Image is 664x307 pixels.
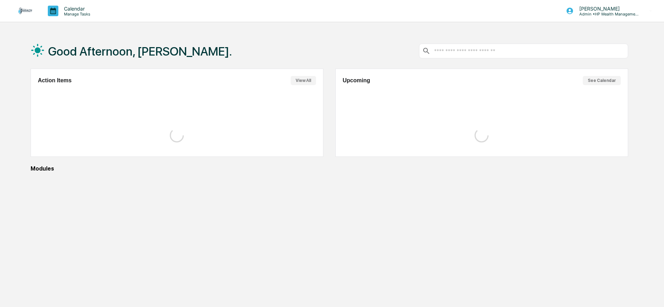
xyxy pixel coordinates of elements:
p: Calendar [58,6,94,12]
div: Modules [31,165,628,172]
p: Manage Tasks [58,12,94,17]
h1: Good Afternoon, [PERSON_NAME]. [48,44,232,58]
button: See Calendar [583,76,621,85]
h2: Action Items [38,77,72,84]
h2: Upcoming [343,77,370,84]
button: View All [291,76,316,85]
p: [PERSON_NAME] [574,6,639,12]
img: logo [17,7,34,14]
p: Admin • HP Wealth Management, LLC [574,12,639,17]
